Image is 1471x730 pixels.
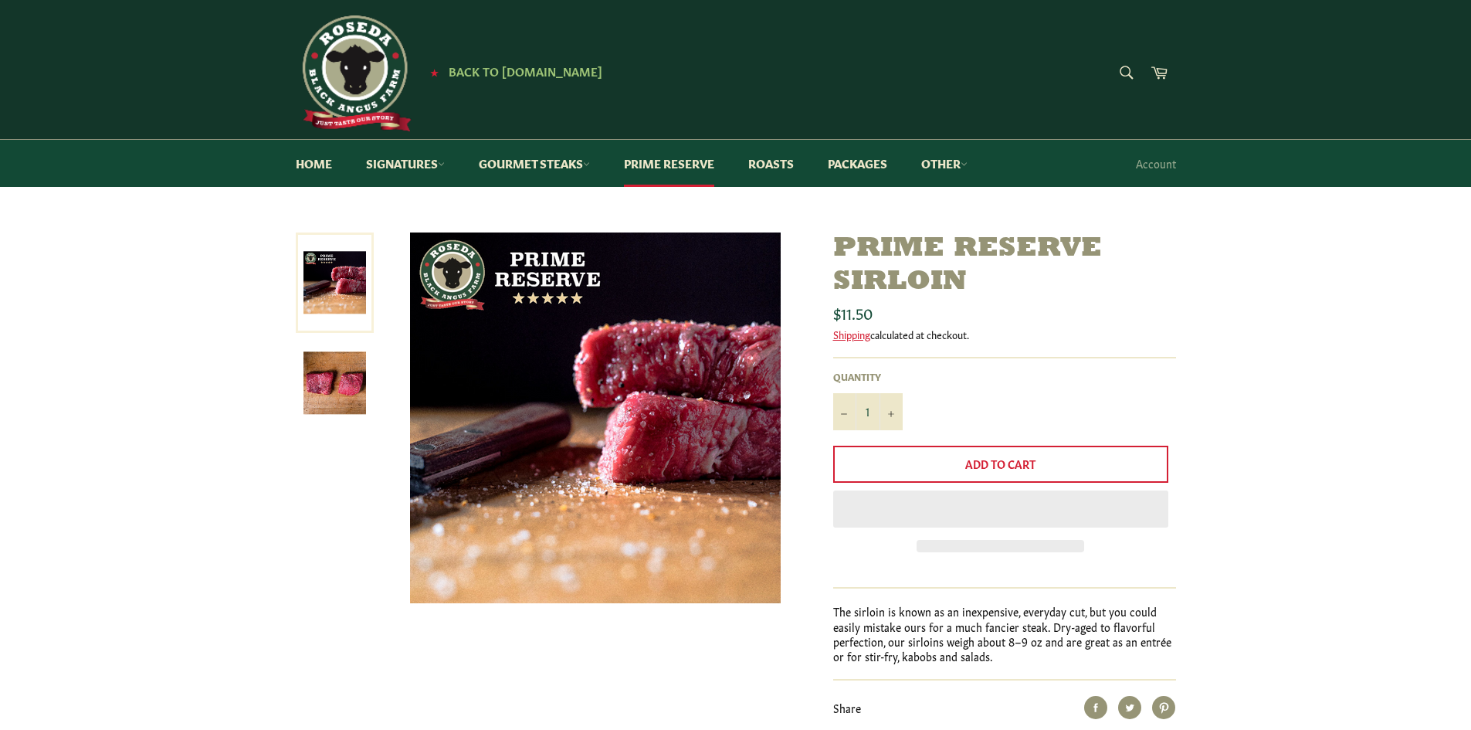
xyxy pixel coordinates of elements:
a: Account [1128,141,1184,186]
span: Add to Cart [965,456,1035,471]
span: Share [833,700,861,715]
a: Other [906,140,983,187]
a: Home [280,140,347,187]
a: Prime Reserve [608,140,730,187]
p: The sirloin is known as an inexpensive, everyday cut, but you could easily mistake ours for a muc... [833,604,1176,664]
img: Roseda Beef [296,15,412,131]
span: ★ [430,66,439,78]
a: Packages [812,140,903,187]
button: Increase item quantity by one [880,393,903,430]
button: Reduce item quantity by one [833,393,856,430]
img: Prime Reserve Sirloin [410,233,781,603]
span: Back to [DOMAIN_NAME] [449,63,602,79]
a: Gourmet Steaks [463,140,605,187]
a: Signatures [351,140,460,187]
a: Shipping [833,327,870,341]
a: Roasts [733,140,809,187]
div: calculated at checkout. [833,328,1176,341]
a: ★ Back to [DOMAIN_NAME] [422,66,602,78]
button: Add to Cart [833,446,1168,483]
h1: Prime Reserve Sirloin [833,233,1176,299]
label: Quantity [833,370,903,383]
img: Prime Reserve Sirloin [303,351,366,414]
span: $11.50 [833,301,873,323]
